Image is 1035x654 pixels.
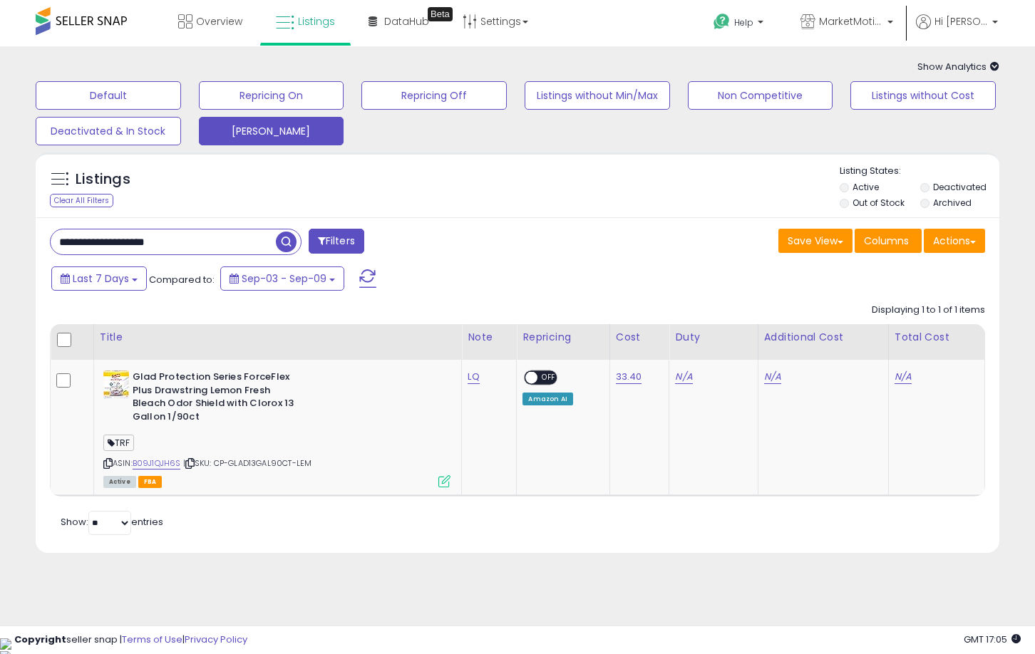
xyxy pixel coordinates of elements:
[934,14,988,28] span: Hi [PERSON_NAME]
[103,370,129,399] img: 51OgXe8LkxL._SL40_.jpg
[103,435,135,451] span: TRF
[933,197,972,209] label: Archived
[855,229,922,253] button: Columns
[850,81,996,110] button: Listings without Cost
[688,81,833,110] button: Non Competitive
[895,370,912,384] a: N/A
[675,370,692,384] a: N/A
[220,266,344,291] button: Sep-03 - Sep-09
[764,370,781,384] a: N/A
[196,14,242,28] span: Overview
[50,194,113,207] div: Clear All Filters
[616,330,664,345] div: Cost
[51,266,147,291] button: Last 7 Days
[428,7,453,21] div: Tooltip anchor
[616,370,642,384] a: 33.40
[199,81,344,110] button: Repricing On
[36,117,181,145] button: Deactivated & In Stock
[764,330,882,345] div: Additional Cost
[361,81,507,110] button: Repricing Off
[888,324,984,360] th: CSV column name: cust_attr_3_Total Cost
[522,330,603,345] div: Repricing
[73,271,129,286] span: Last 7 Days
[853,181,879,193] label: Active
[872,303,985,317] div: Displaying 1 to 1 of 1 items
[916,14,998,46] a: Hi [PERSON_NAME]
[525,81,670,110] button: Listings without Min/Max
[864,234,909,248] span: Columns
[103,370,451,486] div: ASIN:
[522,393,572,405] div: Amazon AI
[138,476,163,488] span: FBA
[734,16,753,28] span: Help
[133,457,181,469] a: B09J1QJH6S
[103,476,136,488] span: All listings currently available for purchase on Amazon
[183,457,312,469] span: | SKU: CP-GLAD13GAL90CT-LEM
[778,229,853,253] button: Save View
[675,330,751,345] div: Duty
[895,330,979,345] div: Total Cost
[100,330,456,345] div: Title
[917,60,999,73] span: Show Analytics
[468,370,479,384] a: LQ
[840,165,1000,178] p: Listing States:
[122,633,182,646] a: Terms of Use
[309,229,364,254] button: Filters
[702,2,778,46] a: Help
[36,81,181,110] button: Default
[538,372,561,384] span: OFF
[713,13,731,31] i: Get Help
[384,14,429,28] span: DataHub
[133,370,306,427] b: Glad Protection Series ForceFlex Plus Drawstring Lemon Fresh Bleach Odor Shield with Clorox 13 Ga...
[933,181,987,193] label: Deactivated
[76,170,130,190] h5: Listings
[964,633,1021,646] span: 2025-09-17 17:05 GMT
[149,273,215,286] span: Compared to:
[819,14,883,28] span: MarketMotions
[199,117,344,145] button: [PERSON_NAME]
[669,324,758,360] th: CSV column name: cust_attr_1_Duty
[185,633,247,646] a: Privacy Policy
[242,271,326,286] span: Sep-03 - Sep-09
[61,515,163,529] span: Show: entries
[924,229,985,253] button: Actions
[14,633,66,646] strong: Copyright
[298,14,335,28] span: Listings
[853,197,905,209] label: Out of Stock
[468,330,510,345] div: Note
